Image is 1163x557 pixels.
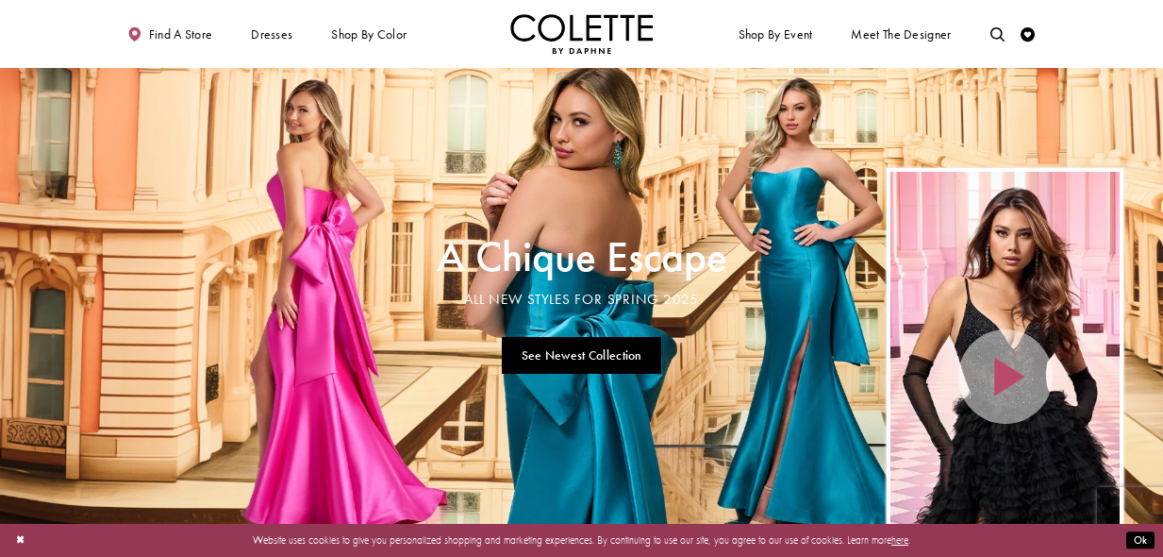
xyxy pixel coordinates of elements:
[510,14,654,54] img: Colette by Daphne
[331,27,407,42] span: Shop by color
[1126,532,1155,549] button: Submit Dialog
[987,14,1008,54] a: Toggle search
[251,27,292,42] span: Dresses
[149,27,213,42] span: Find a store
[848,14,955,54] a: Meet the designer
[8,528,32,553] button: Close Dialog
[735,14,816,54] span: Shop By Event
[891,533,908,547] a: here
[502,337,661,374] a: See Newest Collection A Chique Escape All New Styles For Spring 2025
[125,14,216,54] a: Find a store
[432,330,731,380] ul: Slider Links
[510,14,654,54] a: Visit Home Page
[103,531,1060,549] p: Website uses cookies to give you personalized shopping and marketing experiences. By continuing t...
[851,27,951,42] span: Meet the designer
[247,14,296,54] span: Dresses
[328,14,410,54] span: Shop by color
[1018,14,1039,54] a: Check Wishlist
[739,27,813,42] span: Shop By Event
